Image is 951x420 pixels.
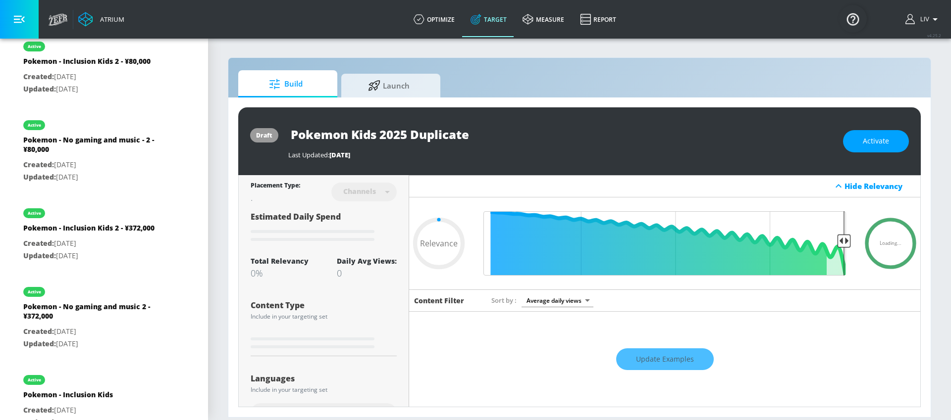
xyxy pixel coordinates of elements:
[248,72,323,96] span: Build
[16,277,192,357] div: activePokemon - No gaming and music 2 - ¥372,000Created:[DATE]Updated:[DATE]
[905,13,941,25] button: Liv
[28,44,41,49] div: active
[251,387,397,393] div: Include in your targeting set
[351,74,426,97] span: Launch
[251,211,341,222] span: Estimated Daily Spend
[522,294,593,307] div: Average daily views
[23,390,113,404] div: Pokemon - Inclusion Kids
[843,130,909,152] button: Activate
[288,150,833,159] div: Last Updated:
[251,181,300,191] div: Placement Type:
[23,160,54,169] span: Created:
[16,198,192,269] div: activePokemon - Inclusion Kids 2 - ¥372,000Created:[DATE]Updated:[DATE]
[916,16,929,23] span: login as: liv.ho@zefr.com
[23,404,113,417] p: [DATE]
[23,237,155,250] p: [DATE]
[23,405,54,415] span: Created:
[23,223,155,237] div: Pokemon - Inclusion Kids 2 - ¥372,000
[251,267,309,279] div: 0%
[23,172,56,182] span: Updated:
[23,302,162,326] div: Pokemon - No gaming and music 2 - ¥372,000
[251,211,397,244] div: Estimated Daily Spend
[256,131,272,140] div: draft
[337,256,397,266] div: Daily Avg Views:
[16,110,192,190] div: activePokemon - No gaming and music - 2 - ¥80,000Created:[DATE]Updated:[DATE]
[16,32,192,102] div: activePokemon - Inclusion Kids 2 - ¥80,000Created:[DATE]Updated:[DATE]
[23,56,151,71] div: Pokemon - Inclusion Kids 2 - ¥80,000
[23,327,54,336] span: Created:
[23,250,155,262] p: [DATE]
[251,256,309,266] div: Total Relevancy
[23,84,56,93] span: Updated:
[96,15,124,24] div: Atrium
[414,296,464,305] h6: Content Filter
[251,314,397,320] div: Include in your targeting set
[23,72,54,81] span: Created:
[409,175,920,197] div: Hide Relevancy
[251,374,397,382] div: Languages
[515,1,572,37] a: measure
[23,159,162,171] p: [DATE]
[329,150,350,159] span: [DATE]
[863,135,889,147] span: Activate
[337,267,397,279] div: 0
[28,377,41,382] div: active
[23,135,162,159] div: Pokemon - No gaming and music - 2 - ¥80,000
[491,296,517,305] span: Sort by
[78,12,124,27] a: Atrium
[28,123,41,128] div: active
[23,338,162,350] p: [DATE]
[880,241,901,246] span: Loading...
[463,1,515,37] a: Target
[23,83,151,95] p: [DATE]
[23,251,56,260] span: Updated:
[23,339,56,348] span: Updated:
[839,5,867,33] button: Open Resource Center
[23,326,162,338] p: [DATE]
[478,211,851,276] input: Final Threshold
[845,181,915,191] div: Hide Relevancy
[23,238,54,248] span: Created:
[23,171,162,184] p: [DATE]
[28,289,41,294] div: active
[572,1,624,37] a: Report
[927,33,941,38] span: v 4.25.2
[338,187,381,195] div: Channels
[28,211,41,216] div: active
[23,71,151,83] p: [DATE]
[420,239,458,247] span: Relevance
[251,301,397,309] div: Content Type
[406,1,463,37] a: optimize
